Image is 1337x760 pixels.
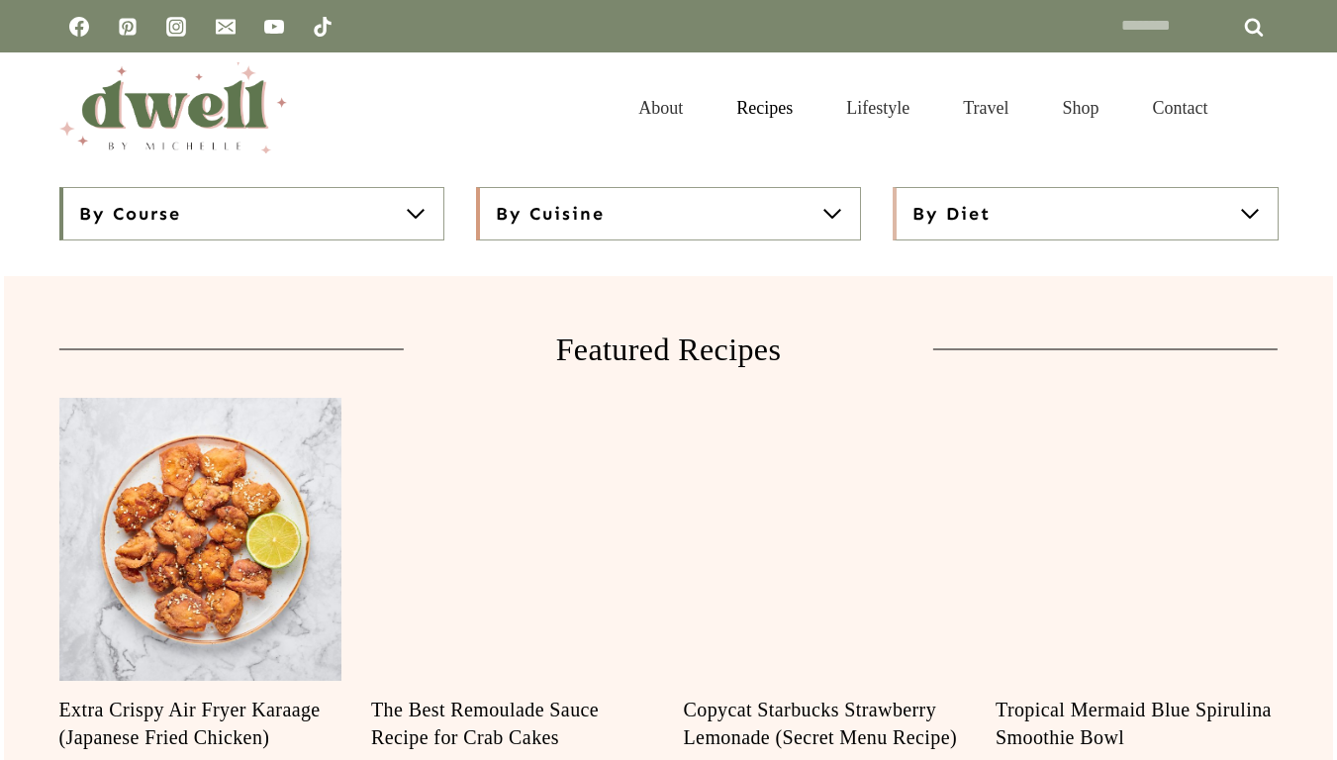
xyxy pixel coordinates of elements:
a: Tropical Mermaid Blue Spirulina Smoothie Bowl [996,696,1279,751]
a: Extra Crispy Air Fryer Karaage (Japanese Fried Chicken) [59,696,342,751]
img: easy breakfast blue smoothie bowl with toppings spirulina coconut bowl spoon [996,398,1279,681]
a: Read More Extra Crispy Air Fryer Karaage (Japanese Fried Chicken) [59,398,342,681]
a: Lifestyle [819,73,936,142]
img: Crab,Cake,With,Remoulade,Sauce,And,Lemon,In,A,White [371,398,654,681]
a: Pinterest [108,7,147,47]
img: starbucks secret menu copycat recipe strawberry lemonade [684,398,967,681]
button: By Cuisine [476,187,861,240]
h2: Featured Recipes [435,326,902,373]
nav: Primary Navigation [612,73,1234,142]
a: Copycat Starbucks Strawberry Lemonade (Secret Menu Recipe) [684,696,967,751]
span: By Cuisine [496,202,605,226]
a: Read More Tropical Mermaid Blue Spirulina Smoothie Bowl [996,398,1279,681]
a: About [612,73,710,142]
a: Read More The Best Remoulade Sauce Recipe for Crab Cakes [371,398,654,681]
a: Email [206,7,245,47]
a: Facebook [59,7,99,47]
img: DWELL by michelle [59,62,287,153]
a: Contact [1126,73,1235,142]
a: Instagram [156,7,196,47]
span: By Diet [912,202,991,226]
a: Recipes [710,73,819,142]
button: By Diet [893,187,1278,240]
a: Travel [936,73,1035,142]
button: By Course [59,187,444,240]
a: YouTube [254,7,294,47]
button: View Search Form [1245,91,1279,125]
img: crispy chicken karaage on a plate and a slice of lemon [59,398,342,681]
a: The Best Remoulade Sauce Recipe for Crab Cakes [371,696,654,751]
a: TikTok [303,7,342,47]
a: Shop [1035,73,1125,142]
span: By Course [79,202,181,226]
a: Read More Copycat Starbucks Strawberry Lemonade (Secret Menu Recipe) [684,398,967,681]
